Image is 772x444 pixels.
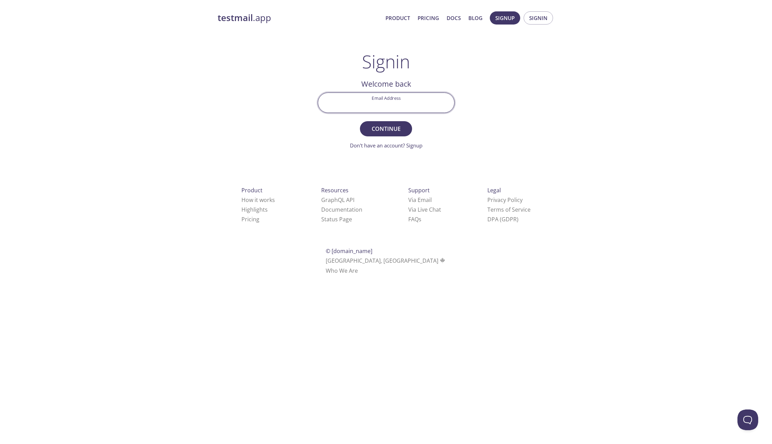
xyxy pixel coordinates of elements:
[362,51,410,72] h1: Signin
[350,142,422,149] a: Don't have an account? Signup
[529,13,547,22] span: Signin
[487,206,531,213] a: Terms of Service
[468,13,483,22] a: Blog
[241,186,263,194] span: Product
[737,409,758,430] iframe: Help Scout Beacon - Open
[321,206,362,213] a: Documentation
[447,13,461,22] a: Docs
[218,12,253,24] strong: testmail
[408,186,430,194] span: Support
[321,186,349,194] span: Resources
[368,124,404,134] span: Continue
[487,186,501,194] span: Legal
[408,215,421,223] a: FAQ
[321,196,354,204] a: GraphQL API
[487,215,518,223] a: DPA (GDPR)
[360,121,412,136] button: Continue
[241,206,268,213] a: Highlights
[241,215,259,223] a: Pricing
[524,11,553,25] button: Signin
[218,12,380,24] a: testmail.app
[419,215,421,223] span: s
[487,196,523,204] a: Privacy Policy
[321,215,352,223] a: Status Page
[408,196,432,204] a: Via Email
[495,13,515,22] span: Signup
[318,78,455,90] h2: Welcome back
[490,11,520,25] button: Signup
[385,13,410,22] a: Product
[326,267,358,274] a: Who We Are
[241,196,275,204] a: How it works
[408,206,441,213] a: Via Live Chat
[326,247,372,255] span: © [DOMAIN_NAME]
[418,13,439,22] a: Pricing
[326,257,446,264] span: [GEOGRAPHIC_DATA], [GEOGRAPHIC_DATA]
